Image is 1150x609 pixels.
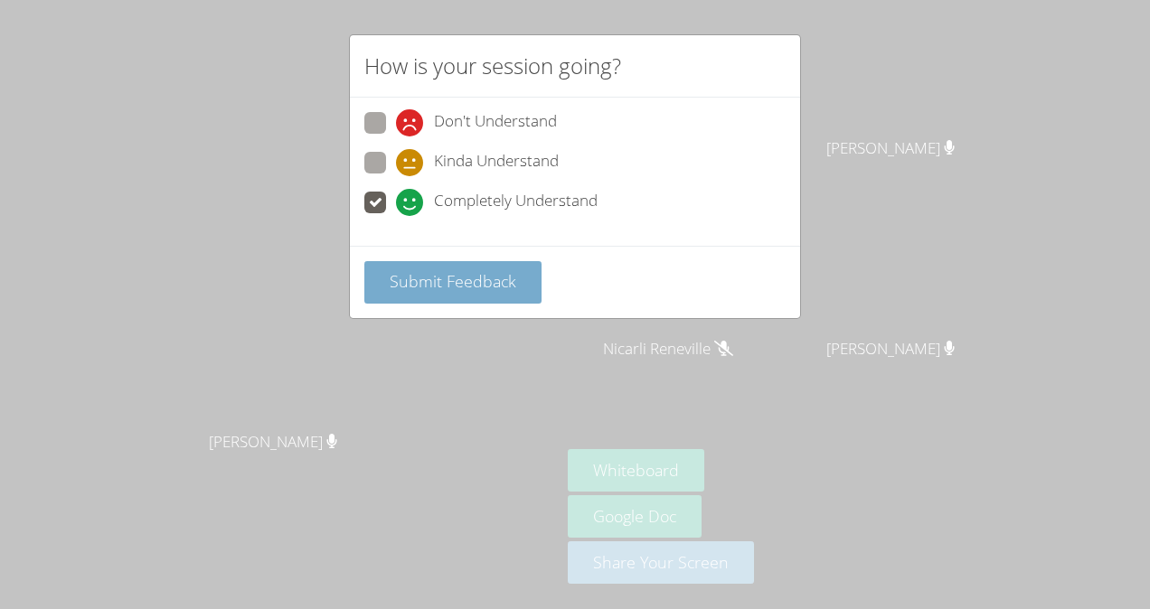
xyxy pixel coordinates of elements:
[390,270,516,292] span: Submit Feedback
[434,109,557,136] span: Don't Understand
[434,149,559,176] span: Kinda Understand
[364,261,542,304] button: Submit Feedback
[434,189,598,216] span: Completely Understand
[364,50,621,82] h2: How is your session going?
